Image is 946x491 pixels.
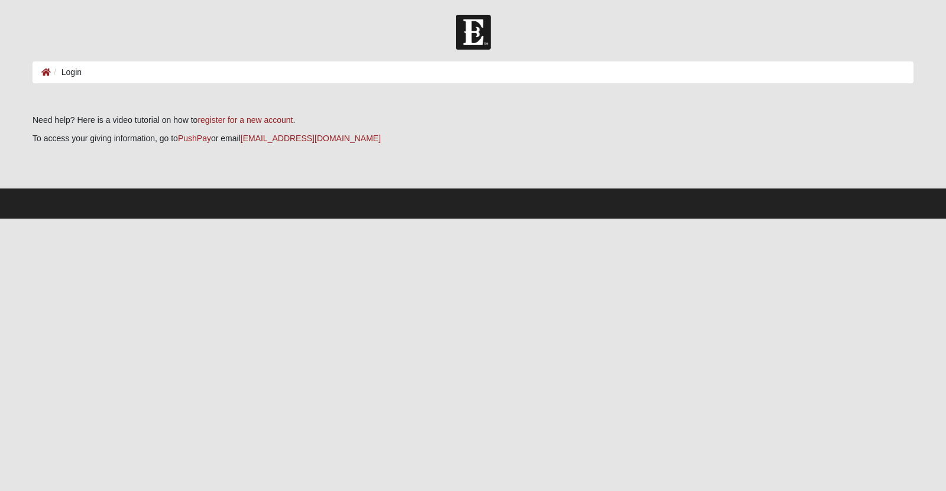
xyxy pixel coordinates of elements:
[197,115,293,125] a: register for a new account
[33,114,913,126] p: Need help? Here is a video tutorial on how to .
[241,134,381,143] a: [EMAIL_ADDRESS][DOMAIN_NAME]
[178,134,211,143] a: PushPay
[456,15,491,50] img: Church of Eleven22 Logo
[33,132,913,145] p: To access your giving information, go to or email
[51,66,82,79] li: Login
